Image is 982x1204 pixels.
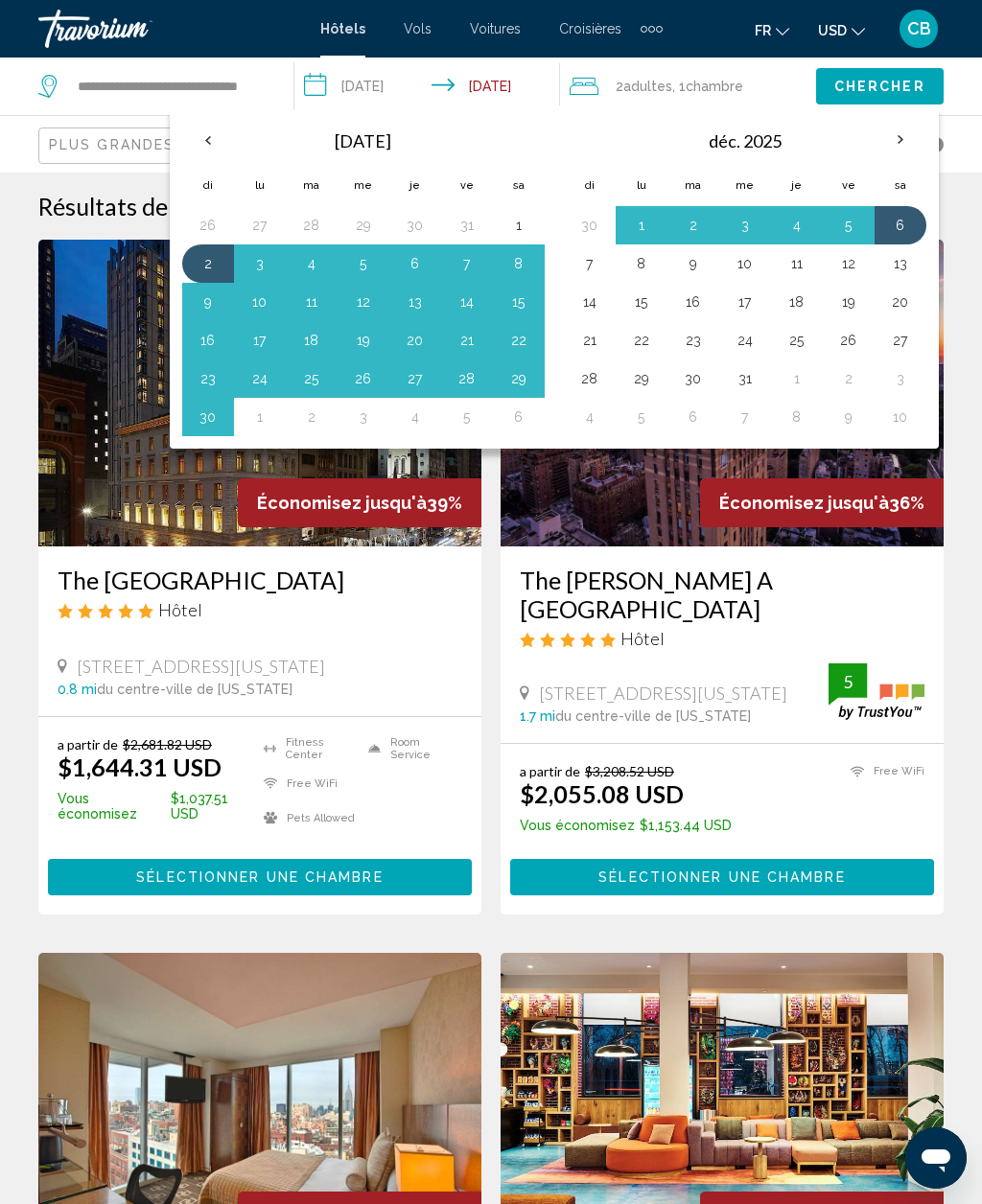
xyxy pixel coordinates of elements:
li: Free WiFi [254,771,358,796]
button: Day 19 [833,289,864,315]
button: Day 1 [626,212,657,239]
button: Extra navigation items [641,13,663,44]
iframe: Bouton de lancement de la fenêtre de messagerie [905,1127,967,1189]
button: Day 29 [348,212,379,239]
button: Day 4 [574,404,605,430]
button: Day 3 [245,250,275,277]
button: Day 30 [193,404,223,430]
button: Day 14 [452,289,482,315]
span: Chambre [686,79,743,94]
button: Day 14 [574,289,605,315]
button: Day 28 [452,365,482,392]
div: 5 star Hotel [520,628,924,649]
button: Day 2 [833,365,864,392]
button: Day 28 [574,365,605,392]
button: Day 29 [626,365,657,392]
button: Day 17 [730,289,760,315]
span: 2 [616,73,672,100]
span: USD [818,23,847,38]
span: Voitures [470,21,521,36]
span: Chercher [834,80,925,95]
button: Next month [875,118,926,162]
button: Change language [755,16,789,44]
span: [STREET_ADDRESS][US_STATE] [539,683,787,704]
button: Day 8 [503,250,534,277]
button: Day 25 [296,365,327,392]
button: Day 5 [626,404,657,430]
button: Day 3 [885,365,916,392]
th: déc. 2025 [616,118,875,164]
img: Hotel image [38,240,481,546]
button: Day 10 [730,250,760,277]
div: 39% [238,478,481,527]
span: Croisières [559,21,621,36]
button: Day 30 [678,365,709,392]
span: , 1 [672,73,743,100]
button: Day 2 [193,250,223,277]
button: Day 16 [678,289,709,315]
button: Day 9 [193,289,223,315]
a: Sélectionner une chambre [48,864,472,885]
a: The [PERSON_NAME] A [GEOGRAPHIC_DATA] [520,566,924,623]
button: Day 13 [400,289,431,315]
button: Day 22 [503,327,534,354]
button: Day 12 [833,250,864,277]
div: 5 [829,670,867,693]
button: Day 26 [193,212,223,239]
a: Hôtels [320,21,365,36]
span: du centre-ville de [US_STATE] [97,682,292,697]
button: Check-in date: Nov 2, 2025 Check-out date: Dec 6, 2025 [294,58,560,115]
button: Day 27 [400,365,431,392]
p: $1,153.44 USD [520,818,732,833]
button: Day 25 [782,327,812,354]
span: du centre-ville de [US_STATE] [555,708,751,724]
th: [DATE] [234,118,493,164]
del: $3,208.52 USD [585,763,674,779]
a: Sélectionner une chambre [510,864,934,885]
button: Change currency [818,16,865,44]
span: a partir de [520,763,580,779]
button: Day 10 [885,404,916,430]
button: Day 2 [296,404,327,430]
span: Économisez jusqu'à [719,493,889,513]
button: Sélectionner une chambre [510,859,934,894]
button: Day 3 [730,212,760,239]
button: Day 1 [503,212,534,239]
button: Day 24 [730,327,760,354]
button: Day 1 [245,404,275,430]
div: 36% [700,478,944,527]
img: trustyou-badge.svg [829,663,924,720]
button: Day 23 [678,327,709,354]
button: Day 5 [833,212,864,239]
button: Previous month [182,118,234,162]
button: Day 15 [503,289,534,315]
button: Day 31 [730,365,760,392]
li: Free WiFi [841,763,924,779]
button: Day 6 [885,212,916,239]
button: Day 17 [245,327,275,354]
button: Day 20 [400,327,431,354]
button: Day 15 [626,289,657,315]
button: Day 30 [400,212,431,239]
span: Adultes [623,79,672,94]
button: User Menu [894,9,944,49]
button: Day 1 [782,365,812,392]
button: Day 26 [833,327,864,354]
a: The [GEOGRAPHIC_DATA] [58,566,462,594]
button: Day 7 [730,404,760,430]
span: [STREET_ADDRESS][US_STATE] [77,656,325,677]
button: Day 26 [348,365,379,392]
li: Room Service [359,736,462,761]
button: Sélectionner une chambre [48,859,472,894]
button: Day 4 [782,212,812,239]
span: Sélectionner une chambre [136,870,383,886]
button: Day 5 [452,404,482,430]
button: Day 6 [678,404,709,430]
li: Pets Allowed [254,805,358,830]
button: Day 21 [574,327,605,354]
button: Day 28 [296,212,327,239]
ins: $2,055.08 USD [520,779,684,808]
del: $2,681.82 USD [123,736,212,752]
